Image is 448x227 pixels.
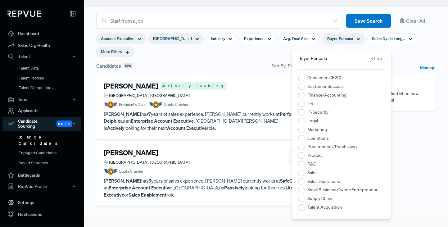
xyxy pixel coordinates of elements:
[119,169,143,174] span: Quota Crusher
[327,36,353,42] span: Buyer Persona
[272,63,320,69] div: Sort By:
[11,148,90,158] a: Engaged Candidates
[109,184,172,191] strong: Enterprise Account Executive
[2,181,81,192] button: RepVue Profile
[167,125,207,131] strong: Account Executive
[104,111,313,132] p: has years of sales experience. [PERSON_NAME] currently works at as an . [GEOGRAPHIC_DATA][PERSON_...
[188,36,192,42] span: + 1
[109,159,190,165] span: [GEOGRAPHIC_DATA], [GEOGRAPHIC_DATA]
[307,100,313,107] label: HR
[107,125,124,131] strong: Actively
[124,63,133,69] span: 528
[307,126,327,133] label: Marketing
[280,178,299,184] strong: SafeQual
[307,195,332,202] label: Supply Chain
[11,73,90,83] a: Talent Profiles
[11,83,90,93] a: Talent Competitors
[224,184,245,191] strong: Passively
[288,63,315,69] span: Profile Quality
[2,94,81,105] button: Jobs
[161,82,227,90] span: Actively Looking
[109,93,190,98] span: [GEOGRAPHIC_DATA], [GEOGRAPHIC_DATA]
[57,120,72,127] span: Beta
[307,187,378,193] label: Small Business Owner/Entrepreneur
[307,161,316,167] label: R&D
[307,143,357,150] label: Procurement/Purchasing
[2,117,81,131] button: Candidate Sourcing Beta
[148,178,151,184] strong: 5
[396,14,436,28] button: Clear All
[119,102,146,107] span: President's Club
[307,170,318,176] label: Sales
[307,204,342,211] label: Talent Acquisition
[129,192,166,198] strong: Sales Enablement
[131,118,194,124] strong: Enterprise Account Executive
[104,101,118,108] img: President Badge
[7,11,41,17] img: RepVue
[211,36,225,42] span: Industry
[104,168,118,175] img: Quota Badge
[2,51,81,62] button: Talent
[11,158,90,168] a: Saved Searches
[11,63,90,73] a: Talent Data
[104,82,158,90] h4: [PERSON_NAME]
[149,101,163,108] img: Quota Badge
[307,152,323,159] label: Product
[148,111,151,117] strong: 7
[244,36,265,42] span: Experience
[307,92,346,98] label: Finance/Accounting
[164,102,188,107] span: Quota Crusher
[307,109,328,116] label: IT/Security
[104,177,313,198] p: has years of sales experience. [PERSON_NAME] currently works at as an . [GEOGRAPHIC_DATA] is look...
[101,36,134,42] span: Account Executive
[104,178,141,184] strong: [PERSON_NAME]
[11,132,90,148] a: Source Candidates
[307,178,340,185] label: Sales Operations
[420,65,436,72] a: Manage
[307,75,341,81] label: Consumers (B2C)
[104,111,141,117] strong: [PERSON_NAME]
[2,28,81,39] a: Dashboard
[307,135,329,142] label: Operations
[283,36,309,42] span: Avg. Deal Size
[153,36,187,42] span: [GEOGRAPHIC_DATA], [GEOGRAPHIC_DATA]
[2,39,81,51] a: Sales Org Health
[2,197,81,208] a: Settings
[2,117,81,131] div: Candidate Sourcing
[2,169,81,181] a: Battlecards
[307,118,318,124] label: Legal
[372,36,405,42] span: Sales Cycle Length
[298,55,327,62] span: Buyer Persona
[101,49,122,55] span: More Filters
[104,149,158,157] h4: [PERSON_NAME]
[96,62,121,70] span: Candidates
[2,105,81,117] a: Applicants
[307,83,344,90] label: Customer Success
[346,14,391,28] button: Save Search
[371,56,385,61] span: Clear
[104,184,305,198] strong: Account Executive
[2,208,81,220] a: Notifications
